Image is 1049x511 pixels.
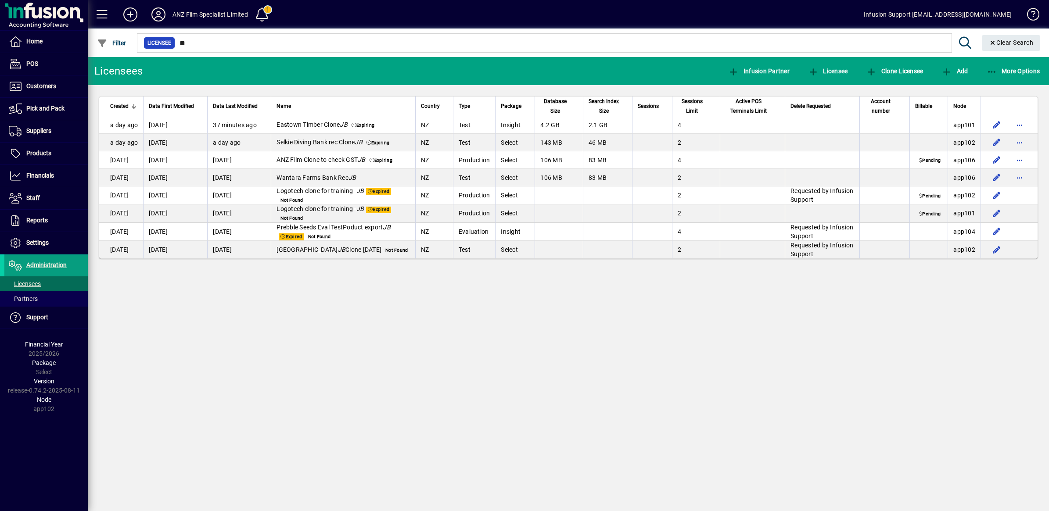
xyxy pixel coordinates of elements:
[207,151,271,169] td: [DATE]
[94,64,143,78] div: Licensees
[990,171,1004,185] button: Edit
[279,197,305,204] span: Not Found
[4,98,88,120] a: Pick and Pack
[535,134,582,151] td: 143 MB
[1013,136,1027,150] button: More options
[865,96,904,116] div: Account number
[277,121,348,128] span: Eastown Timber Clone
[415,134,453,151] td: NZ
[540,96,569,116] span: Database Size
[26,239,49,246] span: Settings
[421,101,440,111] span: Country
[459,101,490,111] div: Type
[953,246,975,253] span: app102.prod.infusionbusinesssoftware.com
[917,193,942,200] span: Pending
[277,101,291,111] span: Name
[808,68,848,75] span: Licensee
[864,7,1012,21] div: Infusion Support [EMAIL_ADDRESS][DOMAIN_NAME]
[984,63,1042,79] button: More Options
[672,116,719,134] td: 4
[277,174,356,181] span: Wantara Farms Bank Rec
[144,7,172,22] button: Profile
[941,68,968,75] span: Add
[4,187,88,209] a: Staff
[9,295,38,302] span: Partners
[26,105,65,112] span: Pick and Pack
[4,31,88,53] a: Home
[26,38,43,45] span: Home
[4,276,88,291] a: Licensees
[495,241,535,258] td: Select
[917,157,942,164] span: Pending
[350,122,377,129] span: Expiring
[495,151,535,169] td: Select
[785,186,859,204] td: Requested by Infusion Support
[99,204,143,222] td: [DATE]
[583,151,632,169] td: 83 MB
[149,101,202,111] div: Data First Modified
[207,241,271,258] td: [DATE]
[589,96,619,116] span: Search Index Size
[143,134,207,151] td: [DATE]
[953,228,975,235] span: app104.prod.infusionbusinesssoftware.com
[453,223,496,241] td: Evaluation
[26,172,54,179] span: Financials
[672,241,719,258] td: 2
[583,134,632,151] td: 46 MB
[97,39,126,46] span: Filter
[279,215,305,222] span: Not Found
[678,96,714,116] div: Sessions Limit
[495,169,535,186] td: Select
[207,186,271,204] td: [DATE]
[990,136,1004,150] button: Edit
[277,101,410,111] div: Name
[37,396,51,403] span: Node
[4,143,88,164] a: Products
[365,140,392,147] span: Expiring
[26,217,48,224] span: Reports
[110,101,138,111] div: Created
[213,101,258,111] span: Data Last Modified
[540,96,577,116] div: Database Size
[915,101,942,111] div: Billable
[785,223,859,241] td: Requested by Infusion Support
[953,210,975,217] span: app101.prod.infusionbusinesssoftware.com
[415,116,453,134] td: NZ
[501,101,529,111] div: Package
[415,186,453,204] td: NZ
[990,225,1004,239] button: Edit
[939,63,970,79] button: Add
[99,223,143,241] td: [DATE]
[495,223,535,241] td: Insight
[356,205,364,212] em: JB
[1013,153,1027,167] button: More options
[1013,171,1027,185] button: More options
[865,96,896,116] span: Account number
[953,192,975,199] span: app102.prod.infusionbusinesssoftware.com
[277,205,364,212] span: Logotech clone for training -
[915,101,932,111] span: Billable
[672,204,719,222] td: 2
[459,101,470,111] span: Type
[583,116,632,134] td: 2.1 GB
[172,7,248,21] div: ANZ Film Specialist Limited
[453,186,496,204] td: Production
[535,169,582,186] td: 106 MB
[990,206,1004,220] button: Edit
[366,207,391,214] span: Expired
[207,134,271,151] td: a day ago
[213,101,266,111] div: Data Last Modified
[1020,2,1038,30] a: Knowledge Base
[453,169,496,186] td: Test
[953,157,975,164] span: app106.prod.infusionbusinesssoftware.com
[421,101,448,111] div: Country
[355,139,363,146] em: JB
[4,307,88,329] a: Support
[26,127,51,134] span: Suppliers
[9,280,41,287] span: Licensees
[207,169,271,186] td: [DATE]
[672,223,719,241] td: 4
[864,63,925,79] button: Clone Licensee
[953,121,975,129] span: app101.prod.infusionbusinesssoftware.com
[366,188,391,195] span: Expired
